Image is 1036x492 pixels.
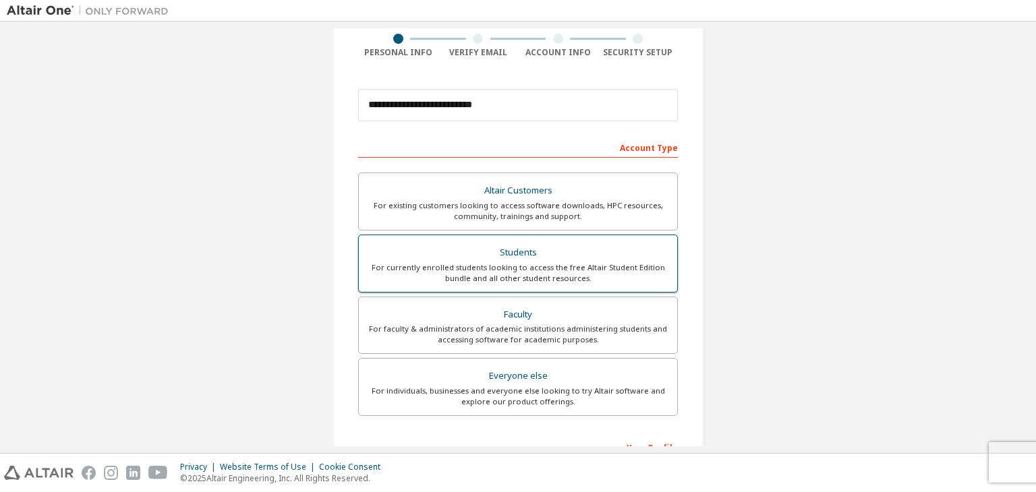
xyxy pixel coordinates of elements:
div: For individuals, businesses and everyone else looking to try Altair software and explore our prod... [367,386,669,407]
div: Personal Info [358,47,438,58]
div: Account Type [358,136,678,158]
img: instagram.svg [104,466,118,480]
div: Account Info [518,47,598,58]
div: Verify Email [438,47,519,58]
img: youtube.svg [148,466,168,480]
div: Students [367,243,669,262]
img: facebook.svg [82,466,96,480]
img: altair_logo.svg [4,466,74,480]
div: Website Terms of Use [220,462,319,472]
div: Faculty [367,305,669,324]
div: For faculty & administrators of academic institutions administering students and accessing softwa... [367,324,669,345]
div: Privacy [180,462,220,472]
div: Altair Customers [367,181,669,200]
div: Everyone else [367,367,669,386]
div: Cookie Consent [319,462,388,472]
div: Your Profile [358,436,678,458]
img: Altair One [7,4,175,18]
p: © 2025 Altair Engineering, Inc. All Rights Reserved. [180,472,388,484]
div: Security Setup [598,47,679,58]
div: For existing customers looking to access software downloads, HPC resources, community, trainings ... [367,200,669,222]
img: linkedin.svg [126,466,140,480]
div: For currently enrolled students looking to access the free Altair Student Edition bundle and all ... [367,262,669,284]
